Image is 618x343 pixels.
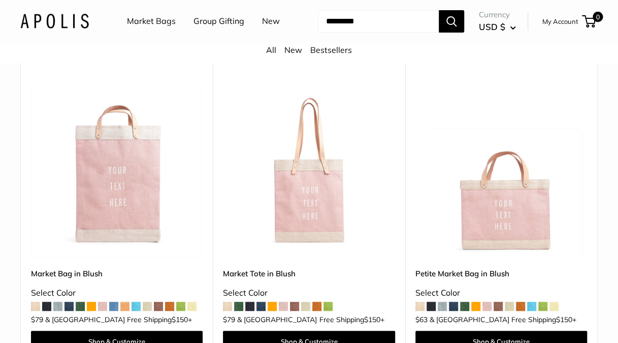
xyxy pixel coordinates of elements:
span: Currency [479,8,516,22]
span: $150 [556,315,572,324]
span: & [GEOGRAPHIC_DATA] Free Shipping + [45,316,192,323]
span: 0 [593,12,603,22]
span: $63 [415,315,428,324]
a: 0 [583,15,596,27]
a: Market Bags [127,14,176,29]
a: description_Our first ever Blush CollectionPetite Market Bag in Blush [415,85,587,258]
a: New [284,45,302,55]
img: Apolis [20,14,89,28]
a: My Account [542,15,578,27]
span: & [GEOGRAPHIC_DATA] Free Shipping + [430,316,576,323]
a: description_Our first Blush Market BagMarket Bag in Blush [31,85,203,258]
button: USD $ [479,19,516,35]
div: Select Color [31,285,203,301]
div: Select Color [415,285,587,301]
span: $150 [364,315,380,324]
span: USD $ [479,21,505,32]
a: Group Gifting [193,14,244,29]
img: description_Our first ever Blush Collection [415,85,587,258]
a: Market Bag in Blush [31,268,203,279]
button: Search [439,10,464,33]
a: New [262,14,280,29]
span: $150 [172,315,188,324]
a: Bestsellers [310,45,352,55]
a: Petite Market Bag in Blush [415,268,587,279]
input: Search... [318,10,439,33]
span: $79 [223,315,235,324]
div: Select Color [223,285,395,301]
img: Market Tote in Blush [223,85,395,258]
a: All [266,45,276,55]
span: $79 [31,315,43,324]
a: Market Tote in BlushMarket Tote in Blush [223,85,395,258]
span: & [GEOGRAPHIC_DATA] Free Shipping + [237,316,384,323]
img: description_Our first Blush Market Bag [31,85,203,258]
a: Market Tote in Blush [223,268,395,279]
